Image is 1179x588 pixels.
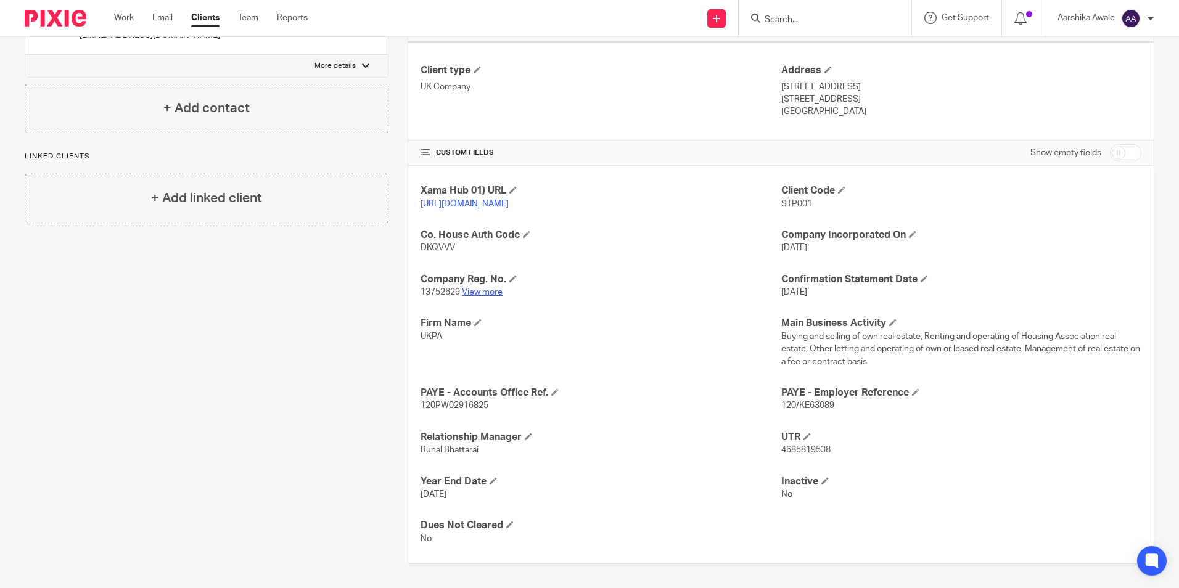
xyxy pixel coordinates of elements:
[151,189,262,208] h4: + Add linked client
[781,81,1141,93] p: [STREET_ADDRESS]
[421,386,781,399] h4: PAYE - Accounts Office Ref.
[421,184,781,197] h4: Xama Hub 01) URL
[1058,12,1115,24] p: Aarshika Awale
[781,64,1141,77] h4: Address
[421,401,488,410] span: 120PW02916825
[421,519,781,532] h4: Dues Not Cleared
[421,64,781,77] h4: Client type
[163,99,250,118] h4: + Add contact
[114,12,134,24] a: Work
[781,317,1141,330] h4: Main Business Activity
[1121,9,1141,28] img: svg%3E
[421,431,781,444] h4: Relationship Manager
[781,229,1141,242] h4: Company Incorporated On
[238,12,258,24] a: Team
[1030,147,1101,159] label: Show empty fields
[781,401,834,410] span: 120/KE63089
[781,446,831,454] span: 4685819538
[462,288,503,296] a: View more
[781,243,807,252] span: [DATE]
[942,14,989,22] span: Get Support
[421,200,509,208] a: [URL][DOMAIN_NAME]
[781,288,807,296] span: [DATE]
[421,332,442,341] span: UKPA
[25,152,388,161] p: Linked clients
[314,61,356,71] p: More details
[421,81,781,93] p: UK Company
[421,243,455,252] span: DKQVVV
[781,105,1141,118] p: [GEOGRAPHIC_DATA]
[421,273,781,286] h4: Company Reg. No.
[25,10,86,27] img: Pixie
[781,332,1140,366] span: Buying and selling of own real estate, Renting and operating of Housing Association real estate, ...
[191,12,220,24] a: Clients
[152,12,173,24] a: Email
[781,200,812,208] span: STP001
[781,490,792,499] span: No
[421,229,781,242] h4: Co. House Auth Code
[421,148,781,158] h4: CUSTOM FIELDS
[421,288,460,296] span: 13752629
[781,93,1141,105] p: [STREET_ADDRESS]
[781,475,1141,488] h4: Inactive
[763,15,874,26] input: Search
[421,490,446,499] span: [DATE]
[421,317,781,330] h4: Firm Name
[421,534,432,543] span: No
[277,12,308,24] a: Reports
[781,273,1141,286] h4: Confirmation Statement Date
[781,184,1141,197] h4: Client Code
[421,475,781,488] h4: Year End Date
[781,431,1141,444] h4: UTR
[781,386,1141,399] h4: PAYE - Employer Reference
[421,446,479,454] span: Runal Bhattarai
